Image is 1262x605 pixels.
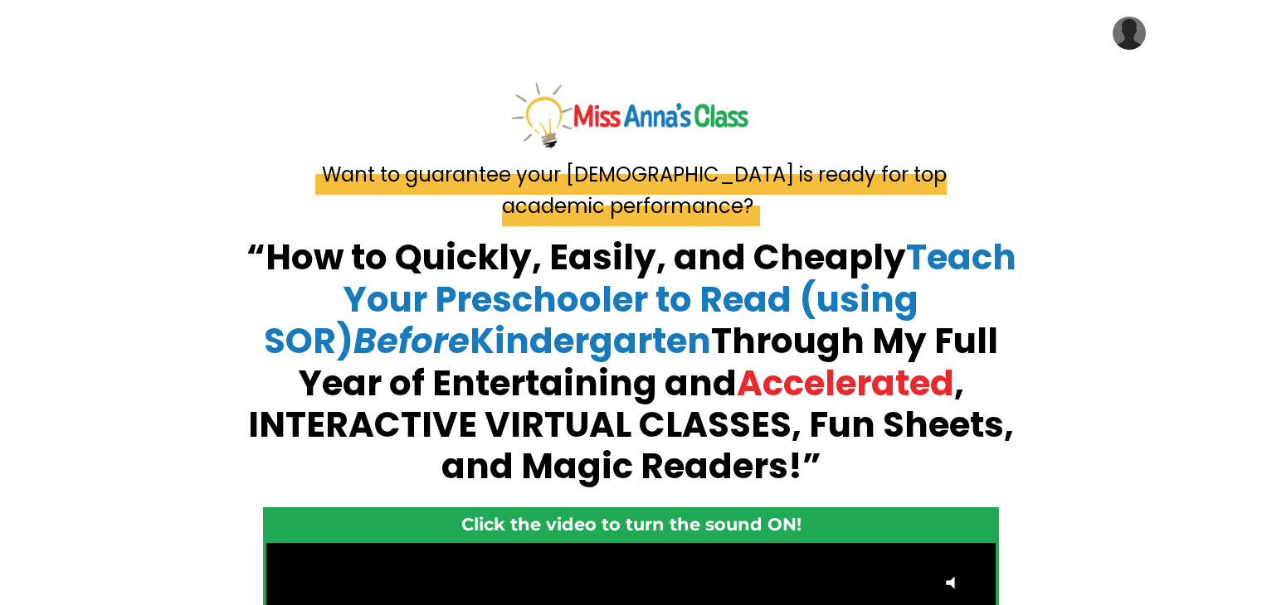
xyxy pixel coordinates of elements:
[353,317,470,365] em: Before
[461,514,802,535] strong: Click the video to turn the sound ON!
[264,233,1016,365] span: Teach Your Preschooler to Read (using SOR) Kindergarten
[1113,17,1146,50] img: User Avatar
[246,233,1016,491] strong: “How to Quickly, Easily, and Cheaply Through My Full Year of Entertaining and , INTERACTIVE VIRTU...
[315,154,947,226] span: Want to guarantee your [DEMOGRAPHIC_DATA] is ready for top academic performance?
[737,359,954,408] span: Accelerated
